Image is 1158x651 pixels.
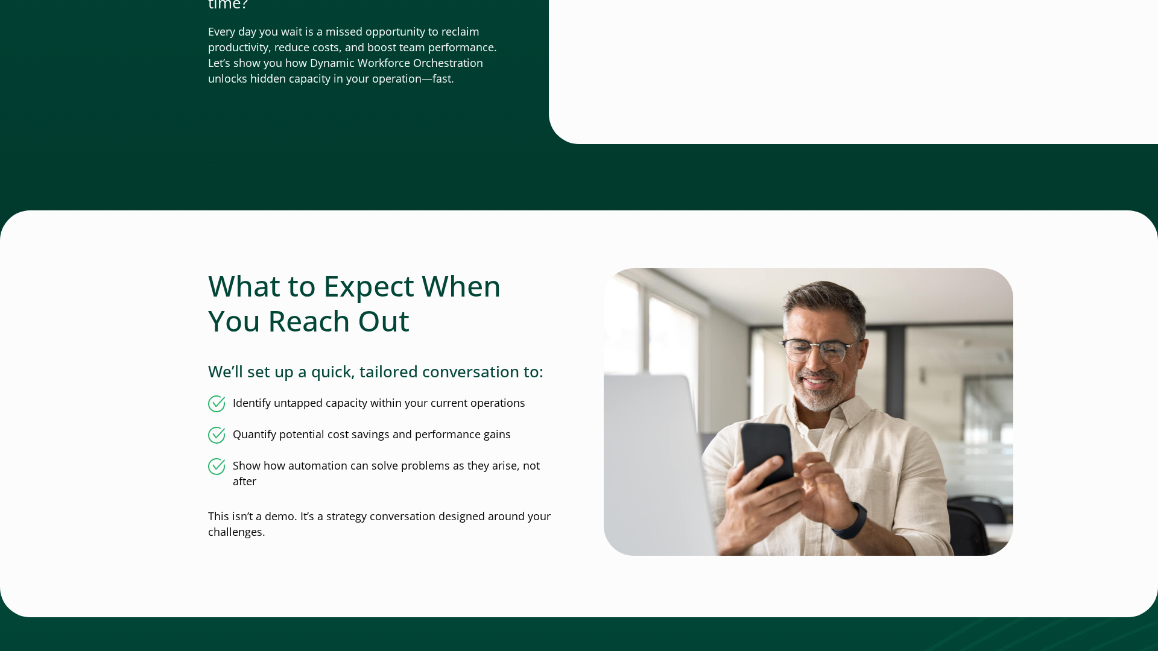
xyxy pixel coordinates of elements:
[208,427,554,444] li: Quantify potential cost savings and performance gains
[208,509,554,540] p: This isn’t a demo. It’s a strategy conversation designed around your challenges.
[208,362,554,381] h4: We’ll set up a quick, tailored conversation to:
[208,458,554,489] li: Show how automation can solve problems as they arise, not after
[208,268,554,338] h2: What to Expect When You Reach Out
[208,24,501,87] p: Every day you wait is a missed opportunity to reclaim productivity, reduce costs, and boost team ...
[208,395,554,412] li: Identify untapped capacity within your current operations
